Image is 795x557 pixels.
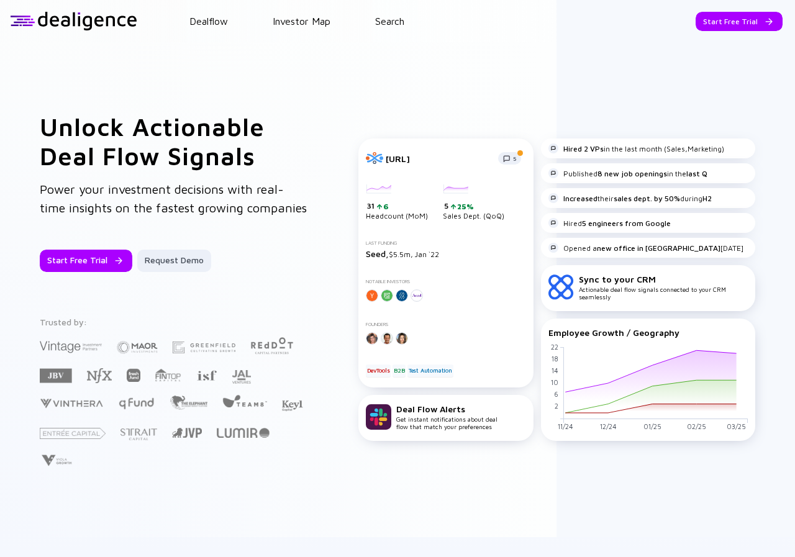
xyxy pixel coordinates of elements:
img: Q Fund [118,396,155,410]
img: NFX [87,368,112,383]
div: B2B [393,365,406,377]
strong: 5 engineers from Google [582,219,671,228]
img: Lumir Ventures [217,428,270,438]
tspan: 12/24 [600,422,617,430]
tspan: 18 [552,355,558,363]
div: 5 [444,201,504,211]
img: Vinthera [40,397,103,409]
div: Notable Investors [366,279,526,284]
img: Jerusalem Venture Partners [172,428,202,438]
div: Deal Flow Alerts [396,404,497,414]
div: Sales Dept. (QoQ) [443,184,504,220]
img: JBV Capital [40,368,72,384]
div: their during [548,193,712,203]
tspan: 6 [554,390,558,398]
div: DevTools [366,365,391,377]
button: Start Free Trial [696,12,783,31]
tspan: 14 [552,366,558,374]
div: Actionable deal flow signals connected to your CRM seamlessly [579,274,748,301]
tspan: 01/25 [643,422,661,430]
img: Israel Secondary Fund [196,369,217,381]
button: Request Demo [137,250,211,272]
img: Maor Investments [117,337,158,358]
strong: last Q [686,169,707,178]
img: Entrée Capital [40,428,106,439]
div: 25% [456,202,474,211]
div: Opened a [DATE] [548,243,743,253]
div: Published in the [548,168,707,178]
a: Investor Map [273,16,330,27]
tspan: 22 [551,343,558,351]
strong: Hired 2 VPs [563,144,604,153]
div: in the last month (Sales,Marketing) [548,143,724,153]
div: [URL] [386,153,491,164]
tspan: 03/25 [727,422,746,430]
strong: new office in [GEOGRAPHIC_DATA] [597,243,720,253]
strong: 8 new job openings [597,169,667,178]
strong: H2 [702,194,712,203]
div: 6 [382,202,389,211]
div: Trusted by: [40,317,306,327]
img: Vintage Investment Partners [40,340,102,354]
div: Founders [366,322,526,327]
button: Start Free Trial [40,250,132,272]
div: Get instant notifications about deal flow that match your preferences [396,404,497,430]
img: Team8 [222,394,267,407]
img: Key1 Capital [282,400,303,412]
div: Test Automation [407,365,453,377]
img: FINTOP Capital [155,368,181,382]
span: Seed, [366,248,389,259]
div: Last Funding [366,240,526,246]
img: The Elephant [170,396,207,410]
div: Hired [548,218,671,228]
div: Sync to your CRM [579,274,748,284]
div: $5.5m, Jan `22 [366,248,526,259]
tspan: 11/24 [558,422,573,430]
img: Viola Growth [40,455,73,466]
div: Employee Growth / Geography [548,327,748,338]
img: Red Dot Capital Partners [250,335,294,355]
a: Dealflow [189,16,228,27]
span: Power your investment decisions with real-time insights on the fastest growing companies [40,182,307,215]
div: Headcount (MoM) [366,184,428,220]
img: Greenfield Partners [173,342,235,353]
tspan: 10 [551,378,558,386]
img: JAL Ventures [232,370,251,384]
div: 31 [367,201,428,211]
tspan: 02/25 [687,422,706,430]
tspan: 2 [555,402,558,410]
img: Strait Capital [120,428,157,440]
strong: Increased [563,194,597,203]
a: Search [375,16,404,27]
h1: Unlock Actionable Deal Flow Signals [40,112,309,170]
strong: sales dept. by 50% [614,194,680,203]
